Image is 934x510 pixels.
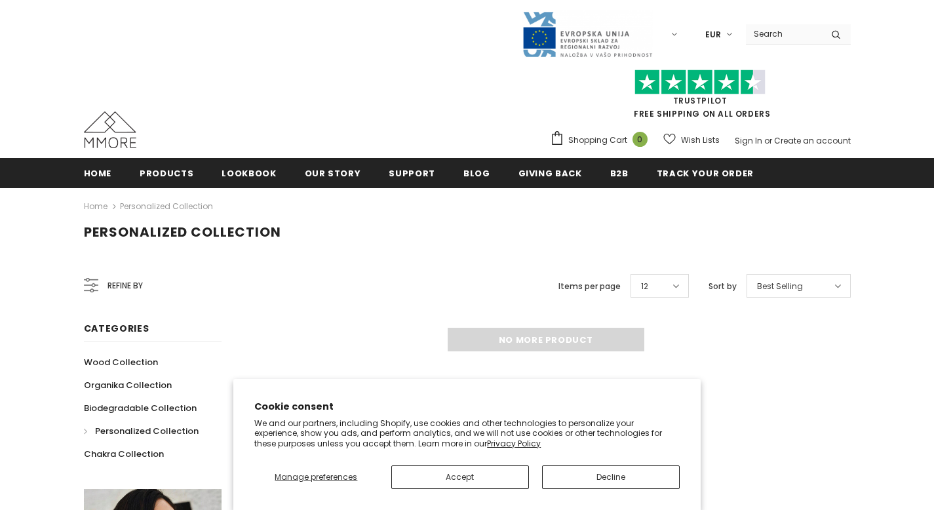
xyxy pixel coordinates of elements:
span: Biodegradable Collection [84,402,197,414]
img: MMORE Cases [84,111,136,148]
a: Javni Razpis [522,28,653,39]
span: B2B [610,167,629,180]
a: Home [84,158,112,187]
span: Refine by [107,279,143,293]
a: Blog [463,158,490,187]
a: Create an account [774,135,851,146]
a: Wish Lists [663,128,720,151]
span: 12 [641,280,648,293]
a: Shopping Cart 0 [550,130,654,150]
p: We and our partners, including Shopify, use cookies and other technologies to personalize your ex... [254,418,680,449]
span: FREE SHIPPING ON ALL ORDERS [550,75,851,119]
a: Biodegradable Collection [84,397,197,420]
span: Personalized Collection [95,425,199,437]
a: Wood Collection [84,351,158,374]
a: Lookbook [222,158,276,187]
label: Sort by [709,280,737,293]
a: Personalized Collection [84,420,199,442]
a: Our Story [305,158,361,187]
span: Organika Collection [84,379,172,391]
span: Best Selling [757,280,803,293]
span: Manage preferences [275,471,357,482]
span: Home [84,167,112,180]
button: Manage preferences [254,465,378,489]
a: B2B [610,158,629,187]
span: Personalized Collection [84,223,281,241]
span: Wish Lists [681,134,720,147]
span: Track your order [657,167,754,180]
a: Sign In [735,135,762,146]
a: Giving back [518,158,582,187]
label: Items per page [558,280,621,293]
a: Products [140,158,193,187]
a: Organika Collection [84,374,172,397]
span: EUR [705,28,721,41]
span: Lookbook [222,167,276,180]
span: Products [140,167,193,180]
input: Search Site [746,24,821,43]
img: Trust Pilot Stars [634,69,766,95]
span: Our Story [305,167,361,180]
a: Home [84,199,107,214]
a: Personalized Collection [120,201,213,212]
a: Trustpilot [673,95,728,106]
span: Giving back [518,167,582,180]
span: Wood Collection [84,356,158,368]
h2: Cookie consent [254,400,680,414]
span: Categories [84,322,149,335]
span: Blog [463,167,490,180]
img: Javni Razpis [522,10,653,58]
span: support [389,167,435,180]
a: Chakra Collection [84,442,164,465]
button: Decline [542,465,680,489]
a: support [389,158,435,187]
button: Accept [391,465,529,489]
a: Track your order [657,158,754,187]
span: Shopping Cart [568,134,627,147]
a: Privacy Policy [487,438,541,449]
span: or [764,135,772,146]
span: Chakra Collection [84,448,164,460]
span: 0 [632,132,648,147]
